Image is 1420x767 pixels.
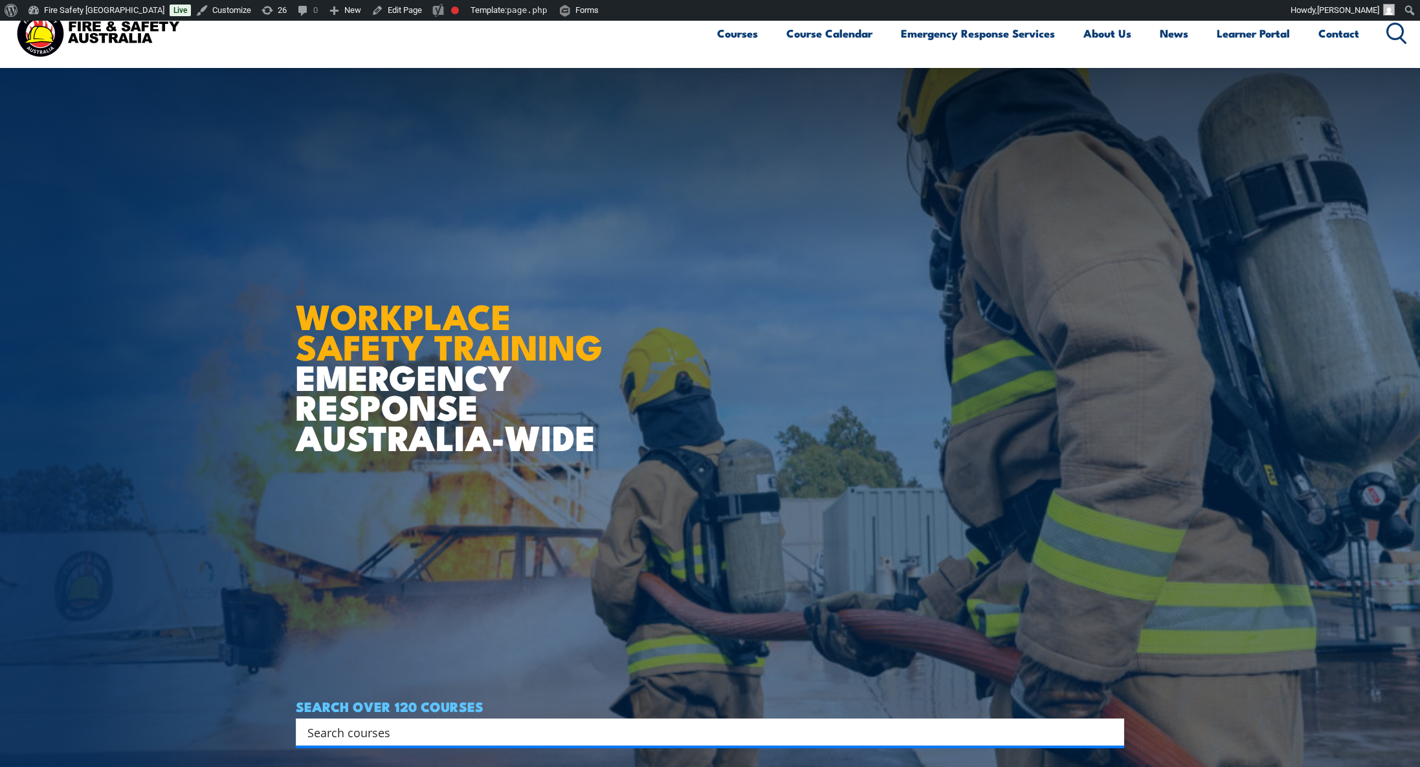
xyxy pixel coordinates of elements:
[296,699,1124,713] h4: SEARCH OVER 120 COURSES
[296,268,612,452] h1: EMERGENCY RESPONSE AUSTRALIA-WIDE
[1083,16,1131,50] a: About Us
[170,5,191,16] a: Live
[307,722,1096,742] input: Search input
[1318,16,1359,50] a: Contact
[786,16,872,50] a: Course Calendar
[310,723,1098,741] form: Search form
[1102,723,1120,741] button: Search magnifier button
[296,288,603,372] strong: WORKPLACE SAFETY TRAINING
[507,5,548,15] span: page.php
[451,6,459,14] div: Needs improvement
[1217,16,1290,50] a: Learner Portal
[1160,16,1188,50] a: News
[901,16,1055,50] a: Emergency Response Services
[1317,5,1379,15] span: [PERSON_NAME]
[717,16,758,50] a: Courses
